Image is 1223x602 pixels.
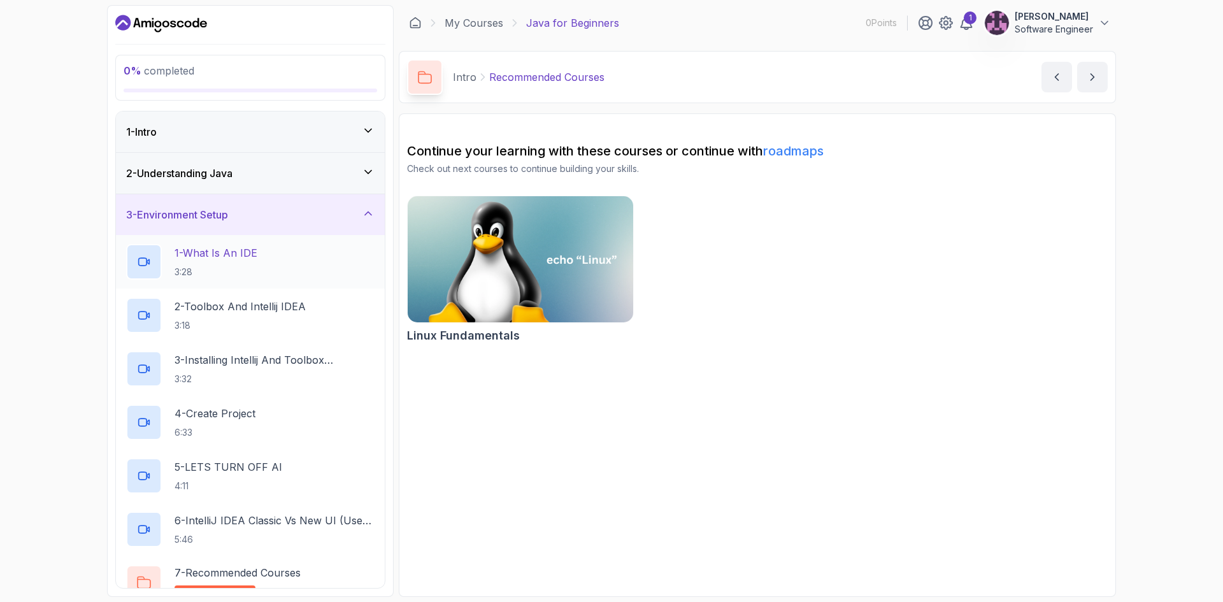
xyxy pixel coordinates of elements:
[175,565,301,580] p: 7 - Recommended Courses
[126,297,375,333] button: 2-Toolbox And Intellij IDEA3:18
[1015,23,1093,36] p: Software Engineer
[407,327,520,345] h2: Linux Fundamentals
[1077,62,1108,92] button: next content
[453,69,476,85] p: Intro
[126,458,375,494] button: 5-LETS TURN OFF AI4:11
[408,196,633,322] img: Linux Fundamentals card
[985,11,1009,35] img: user profile image
[126,405,375,440] button: 4-Create Project6:33
[763,143,824,159] a: roadmaps
[489,69,604,85] p: Recommended Courses
[407,142,1108,160] h2: Continue your learning with these courses or continue with
[126,166,232,181] h3: 2 - Understanding Java
[175,406,255,421] p: 4 - Create Project
[1041,62,1072,92] button: previous content
[115,13,207,34] a: Dashboard
[126,565,375,601] button: 7-Recommended Coursesrelated-courses
[126,244,375,280] button: 1-What Is An IDE3:28
[866,17,897,29] p: 0 Points
[175,245,257,261] p: 1 - What Is An IDE
[409,17,422,29] a: Dashboard
[124,64,141,77] span: 0 %
[175,352,375,368] p: 3 - Installing Intellij And Toolbox Configuration
[175,373,375,385] p: 3:32
[175,480,282,492] p: 4:11
[126,512,375,547] button: 6-IntelliJ IDEA Classic Vs New UI (User Interface)5:46
[175,426,255,439] p: 6:33
[175,459,282,475] p: 5 - LETS TURN OFF AI
[116,194,385,235] button: 3-Environment Setup
[116,153,385,194] button: 2-Understanding Java
[175,266,257,278] p: 3:28
[445,15,503,31] a: My Courses
[175,533,375,546] p: 5:46
[984,10,1111,36] button: user profile image[PERSON_NAME]Software Engineer
[175,299,306,314] p: 2 - Toolbox And Intellij IDEA
[116,111,385,152] button: 1-Intro
[1015,10,1093,23] p: [PERSON_NAME]
[526,15,619,31] p: Java for Beginners
[959,15,974,31] a: 1
[126,124,157,140] h3: 1 - Intro
[126,351,375,387] button: 3-Installing Intellij And Toolbox Configuration3:32
[175,319,306,332] p: 3:18
[182,588,248,598] span: related-courses
[964,11,976,24] div: 1
[407,162,1108,175] p: Check out next courses to continue building your skills.
[124,64,194,77] span: completed
[407,196,634,345] a: Linux Fundamentals cardLinux Fundamentals
[126,207,228,222] h3: 3 - Environment Setup
[175,513,375,528] p: 6 - IntelliJ IDEA Classic Vs New UI (User Interface)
